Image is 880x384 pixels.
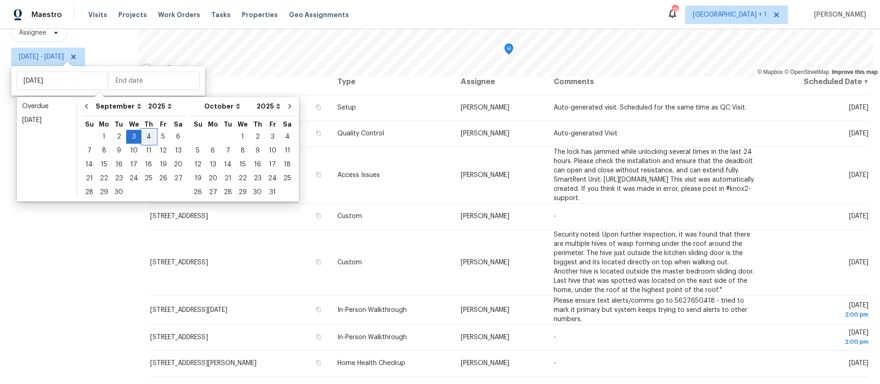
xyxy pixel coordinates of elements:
div: 31 [265,186,280,199]
span: [PERSON_NAME] [461,360,509,366]
span: [DATE] [849,360,868,366]
div: Map marker [504,43,513,58]
span: [STREET_ADDRESS] [150,259,208,266]
span: Access Issues [337,172,380,178]
div: 29 [97,186,111,199]
div: 22 [97,172,111,185]
div: Wed Sep 17 2025 [126,158,141,171]
div: 25 [141,172,156,185]
div: 24 [126,172,141,185]
div: 25 [280,172,294,185]
div: Mon Oct 20 2025 [205,171,220,185]
abbr: Saturday [174,121,183,128]
th: Assignee [453,69,546,95]
span: Maestro [31,10,62,19]
div: Wed Sep 10 2025 [126,144,141,158]
div: 18 [141,158,156,171]
div: 15 [235,158,250,171]
span: [GEOGRAPHIC_DATA] + 1 [693,10,767,19]
span: The lock has jammed while unlocking several times in the last 24 hours. Please check the installa... [554,149,754,201]
div: Mon Sep 01 2025 [97,130,111,144]
abbr: Monday [99,121,109,128]
div: 8 [97,144,111,157]
div: 5 [156,130,171,143]
abbr: Wednesday [238,121,248,128]
div: [DATE] [22,116,71,125]
span: Home Health Checkup [337,360,405,366]
div: Thu Oct 09 2025 [250,144,265,158]
span: In-Person Walkthrough [337,307,407,313]
div: Tue Oct 28 2025 [220,185,235,199]
span: Geo Assignments [289,10,349,19]
button: Go to next month [283,97,297,116]
div: Overdue [22,102,71,111]
span: [PERSON_NAME] [461,259,509,266]
span: [DATE] [849,172,868,178]
span: [DATE] - [DATE] [19,52,64,61]
div: Wed Oct 22 2025 [235,171,250,185]
abbr: Thursday [253,121,262,128]
span: [STREET_ADDRESS] [150,213,208,219]
div: Sun Sep 14 2025 [82,158,97,171]
div: 10 [265,144,280,157]
div: 14 [220,158,235,171]
div: 1 [235,130,250,143]
span: Projects [118,10,147,19]
span: [PERSON_NAME] [461,172,509,178]
div: 2:00 pm [770,337,868,347]
div: Thu Sep 18 2025 [141,158,156,171]
div: Fri Sep 12 2025 [156,144,171,158]
button: Go to previous month [79,97,93,116]
span: Security noted: Upon further inspection, it was found that there are multiple hives of wasp formi... [554,232,754,293]
div: Sun Sep 07 2025 [82,144,97,158]
abbr: Saturday [283,121,292,128]
span: - [554,213,556,219]
button: Copy Address [314,258,323,266]
div: Sat Oct 25 2025 [280,171,294,185]
div: Wed Oct 08 2025 [235,144,250,158]
div: Fri Oct 17 2025 [265,158,280,171]
div: Tue Sep 02 2025 [111,130,126,144]
div: Tue Oct 07 2025 [220,144,235,158]
div: Sat Sep 06 2025 [171,130,186,144]
div: Thu Sep 04 2025 [141,130,156,144]
button: Copy Address [314,171,323,179]
span: Auto-generated visit. Scheduled for the same time as QC Visit. [554,104,746,111]
abbr: Tuesday [115,121,123,128]
span: [PERSON_NAME] [810,10,866,19]
span: Work Orders [158,10,200,19]
div: 18 [280,158,294,171]
th: Comments [546,69,762,95]
div: Thu Oct 02 2025 [250,130,265,144]
span: Assignee [19,28,46,37]
div: Wed Oct 29 2025 [235,185,250,199]
div: 28 [82,186,97,199]
input: Start date [17,72,108,90]
select: Year [146,99,174,113]
div: 21 [220,172,235,185]
span: [PERSON_NAME] [461,213,509,219]
div: Wed Sep 24 2025 [126,171,141,185]
abbr: Thursday [144,121,153,128]
div: Thu Oct 16 2025 [250,158,265,171]
div: 11 [280,144,294,157]
div: Thu Oct 30 2025 [250,185,265,199]
div: Fri Oct 24 2025 [265,171,280,185]
div: 12 [156,144,171,157]
abbr: Friday [269,121,276,128]
div: 20 [171,158,186,171]
span: - [554,360,556,366]
div: 20 [205,172,220,185]
a: Mapbox homepage [141,63,182,74]
span: [STREET_ADDRESS][DATE] [150,307,227,313]
div: Thu Oct 23 2025 [250,171,265,185]
span: [PERSON_NAME] [461,334,509,341]
ul: Date picker shortcuts [19,99,74,199]
div: 3 [265,130,280,143]
div: Mon Sep 08 2025 [97,144,111,158]
button: Copy Address [314,103,323,111]
div: Wed Sep 03 2025 [126,130,141,144]
div: 9 [250,144,265,157]
div: 29 [235,186,250,199]
div: Tue Sep 23 2025 [111,171,126,185]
